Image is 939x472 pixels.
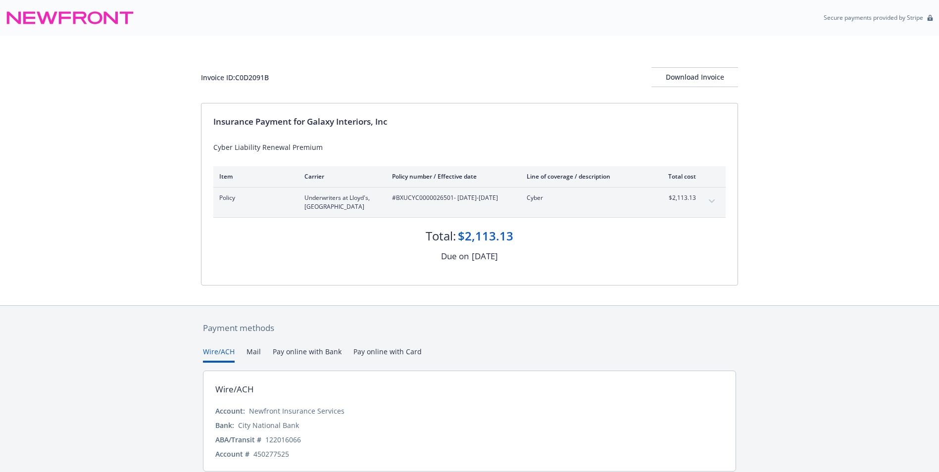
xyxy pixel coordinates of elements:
[215,406,245,416] div: Account:
[213,188,726,217] div: PolicyUnderwriters at Lloyd's, [GEOGRAPHIC_DATA]#BXUCYC0000026501- [DATE]-[DATE]Cyber$2,113.13exp...
[215,434,261,445] div: ABA/Transit #
[215,449,249,459] div: Account #
[215,420,234,430] div: Bank:
[238,420,299,430] div: City National Bank
[651,67,738,87] button: Download Invoice
[273,346,342,363] button: Pay online with Bank
[247,346,261,363] button: Mail
[527,193,643,202] span: Cyber
[472,250,498,263] div: [DATE]
[426,228,456,244] div: Total:
[824,13,923,22] p: Secure payments provided by Stripe
[249,406,345,416] div: Newfront Insurance Services
[215,383,254,396] div: Wire/ACH
[265,434,301,445] div: 122016066
[304,193,376,211] span: Underwriters at Lloyd's, [GEOGRAPHIC_DATA]
[651,68,738,87] div: Download Invoice
[353,346,422,363] button: Pay online with Card
[304,172,376,181] div: Carrier
[392,172,511,181] div: Policy number / Effective date
[201,72,269,83] div: Invoice ID: C0D2091B
[253,449,289,459] div: 450277525
[219,172,289,181] div: Item
[659,193,696,202] span: $2,113.13
[213,142,726,152] div: Cyber Liability Renewal Premium
[441,250,469,263] div: Due on
[203,322,736,334] div: Payment methods
[458,228,513,244] div: $2,113.13
[203,346,235,363] button: Wire/ACH
[219,193,289,202] span: Policy
[213,115,726,128] div: Insurance Payment for Galaxy Interiors, Inc
[527,172,643,181] div: Line of coverage / description
[392,193,511,202] span: #BXUCYC0000026501 - [DATE]-[DATE]
[659,172,696,181] div: Total cost
[704,193,720,209] button: expand content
